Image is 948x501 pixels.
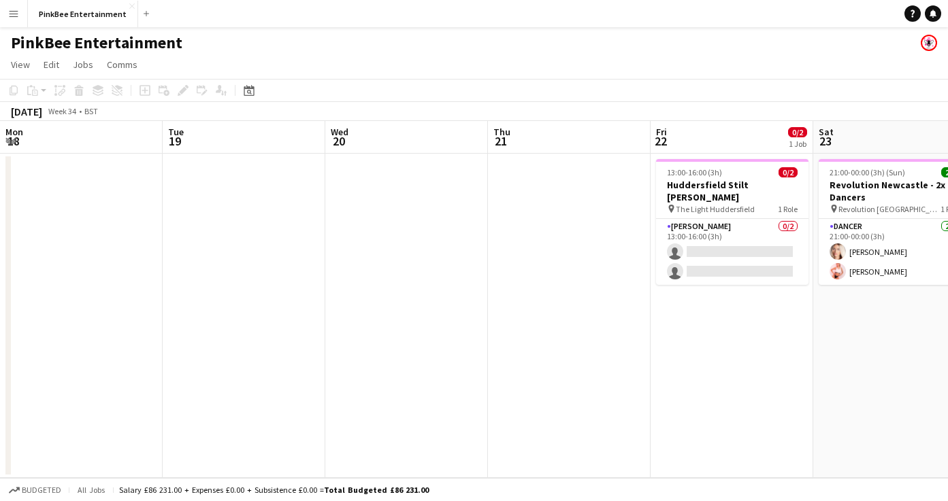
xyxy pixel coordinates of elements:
[107,58,137,71] span: Comms
[84,106,98,116] div: BST
[22,485,61,495] span: Budgeted
[119,485,429,495] div: Salary £86 231.00 + Expenses £0.00 + Subsistence £0.00 =
[7,483,63,498] button: Budgeted
[830,167,905,177] span: 21:00-00:00 (3h) (Sun)
[75,485,108,495] span: All jobs
[921,35,937,51] app-user-avatar: Pink Bee
[45,106,79,116] span: Week 34
[778,204,798,214] span: 1 Role
[656,179,808,203] h3: Huddersfield Stilt [PERSON_NAME]
[11,105,42,118] div: [DATE]
[667,167,722,177] span: 13:00-16:00 (3h)
[819,126,834,138] span: Sat
[73,58,93,71] span: Jobs
[168,126,184,138] span: Tue
[676,204,755,214] span: The Light Huddersfield
[101,56,143,73] a: Comms
[491,133,510,149] span: 21
[788,127,807,137] span: 0/2
[656,159,808,285] app-job-card: 13:00-16:00 (3h)0/2Huddersfield Stilt [PERSON_NAME] The Light Huddersfield1 Role[PERSON_NAME]0/21...
[67,56,99,73] a: Jobs
[28,1,138,27] button: PinkBee Entertainment
[493,126,510,138] span: Thu
[656,126,667,138] span: Fri
[817,133,834,149] span: 23
[38,56,65,73] a: Edit
[329,133,348,149] span: 20
[656,219,808,285] app-card-role: [PERSON_NAME]0/213:00-16:00 (3h)
[3,133,23,149] span: 18
[166,133,184,149] span: 19
[11,58,30,71] span: View
[5,126,23,138] span: Mon
[11,33,182,53] h1: PinkBee Entertainment
[838,204,941,214] span: Revolution [GEOGRAPHIC_DATA]
[5,56,35,73] a: View
[654,133,667,149] span: 22
[789,139,806,149] div: 1 Job
[324,485,429,495] span: Total Budgeted £86 231.00
[331,126,348,138] span: Wed
[779,167,798,177] span: 0/2
[44,58,59,71] span: Edit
